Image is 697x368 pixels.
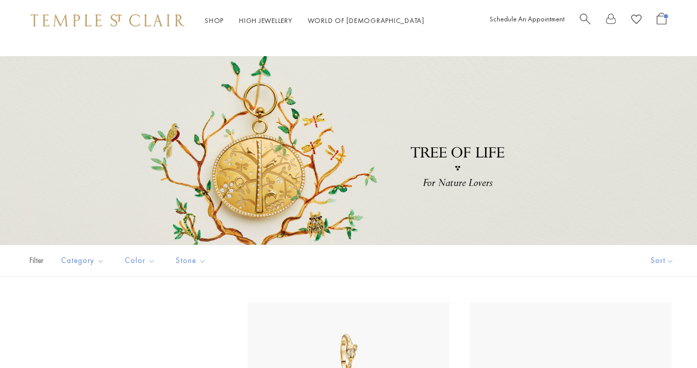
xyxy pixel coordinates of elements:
[657,13,666,29] a: Open Shopping Bag
[239,16,292,25] a: High JewelleryHigh Jewellery
[31,14,184,27] img: Temple St. Clair
[171,254,214,267] span: Stone
[308,16,424,25] a: World of [DEMOGRAPHIC_DATA]World of [DEMOGRAPHIC_DATA]
[631,13,641,29] a: View Wishlist
[53,249,112,272] button: Category
[205,14,424,27] nav: Main navigation
[628,245,697,276] button: Show sort by
[490,14,565,23] a: Schedule An Appointment
[56,254,112,267] span: Category
[205,16,224,25] a: ShopShop
[117,249,163,272] button: Color
[168,249,214,272] button: Stone
[120,254,163,267] span: Color
[580,13,591,29] a: Search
